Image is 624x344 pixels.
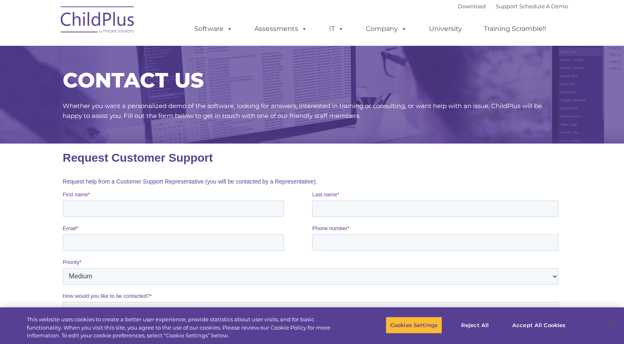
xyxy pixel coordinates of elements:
[63,102,542,120] span: Whether you want a personalized demo of the software, looking for answers, interested in training...
[458,3,568,9] font: |
[246,21,316,37] a: Assessments
[496,3,518,9] a: Support
[458,3,486,9] a: Download
[63,68,204,93] span: CONTACT US
[321,21,352,37] a: IT
[476,21,554,37] a: Training Scramble!!
[508,316,570,334] button: Accept All Cookies
[358,21,415,37] a: Company
[449,316,501,334] button: Reject All
[57,0,139,42] img: ChildPlus by Procare Solutions
[519,3,568,9] a: Schedule A Demo
[602,316,620,334] button: Close
[186,21,241,37] a: Software
[421,21,470,37] a: University
[386,316,442,334] button: Cookies Settings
